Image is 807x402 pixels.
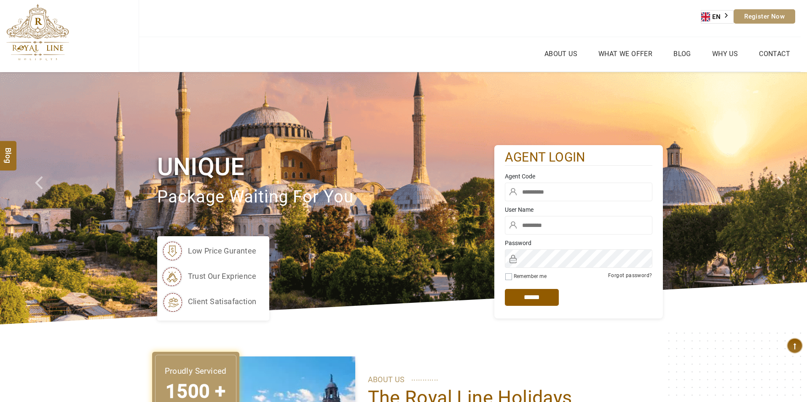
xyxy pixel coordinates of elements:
a: What we Offer [596,48,654,60]
h1: Unique [157,151,494,183]
label: User Name [505,205,652,214]
span: ............ [411,372,439,384]
label: Password [505,239,652,247]
label: Agent Code [505,172,652,181]
p: package waiting for you [157,183,494,211]
li: client satisafaction [161,291,257,312]
aside: Language selected: English [701,10,734,24]
li: low price gurantee [161,240,257,262]
span: Blog [3,147,14,154]
p: ABOUT US [368,373,650,386]
a: Forgot password? [608,272,652,278]
a: Contact [757,48,792,60]
img: The Royal Line Holidays [6,4,69,61]
li: trust our exprience [161,266,257,287]
a: Why Us [710,48,740,60]
a: Check next image [767,72,807,324]
a: EN [701,11,733,23]
label: Remember me [514,273,547,279]
a: Check next prev [24,72,64,324]
a: About Us [542,48,579,60]
a: Register Now [734,9,795,24]
a: Blog [671,48,693,60]
div: Language [701,10,734,24]
h2: agent login [505,149,652,166]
